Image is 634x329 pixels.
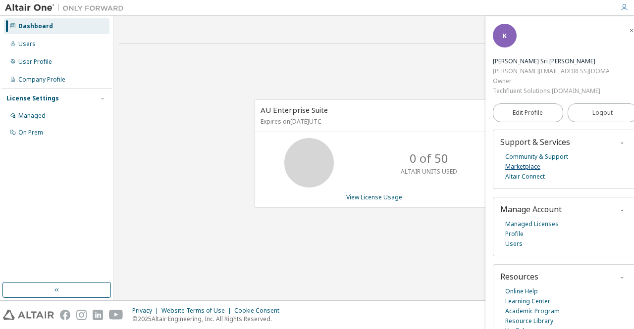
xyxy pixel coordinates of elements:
[505,286,538,296] a: Online Help
[3,310,54,320] img: altair_logo.svg
[505,239,523,249] a: Users
[5,3,129,13] img: Altair One
[6,94,59,102] div: License Settings
[505,152,568,162] a: Community & Support
[18,112,46,120] div: Managed
[346,193,402,201] a: View License Usage
[500,271,538,282] span: Resources
[493,56,609,66] div: Kavya Sri Donepudi
[505,306,560,316] a: Academic Program
[493,76,609,86] div: Owner
[505,172,545,182] a: Altair Connect
[60,310,70,320] img: facebook.svg
[132,315,285,323] p: © 2025 Altair Engineering, Inc. All Rights Reserved.
[261,105,328,115] span: AU Enterprise Suite
[592,108,613,118] span: Logout
[505,162,540,172] a: Marketplace
[513,109,543,117] span: Edit Profile
[493,86,609,96] div: Techfluent Solutions [DOMAIN_NAME]
[505,316,553,326] a: Resource Library
[18,129,43,137] div: On Prem
[500,137,570,147] span: Support & Services
[18,22,53,30] div: Dashboard
[505,229,524,239] a: Profile
[505,296,550,306] a: Learning Center
[493,66,609,76] div: [PERSON_NAME][EMAIL_ADDRESS][DOMAIN_NAME]
[18,58,52,66] div: User Profile
[234,307,285,315] div: Cookie Consent
[18,76,65,84] div: Company Profile
[505,219,559,229] a: Managed Licenses
[500,204,562,215] span: Manage Account
[410,150,448,167] p: 0 of 50
[109,310,123,320] img: youtube.svg
[18,40,36,48] div: Users
[76,310,87,320] img: instagram.svg
[132,307,161,315] div: Privacy
[401,167,457,176] p: ALTAIR UNITS USED
[493,103,563,122] a: Edit Profile
[161,307,234,315] div: Website Terms of Use
[261,117,485,126] p: Expires on [DATE] UTC
[93,310,103,320] img: linkedin.svg
[503,32,507,40] span: K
